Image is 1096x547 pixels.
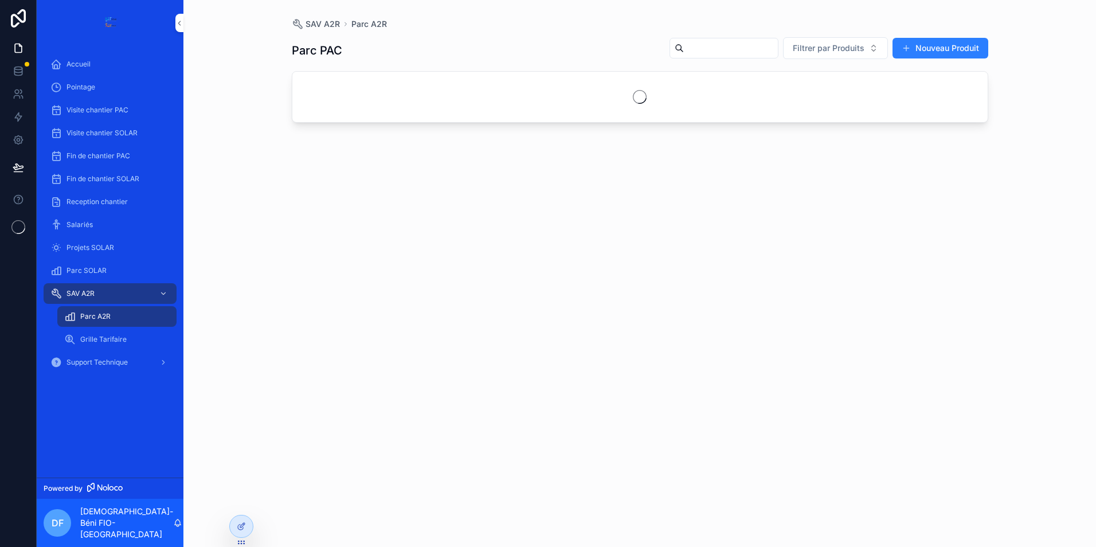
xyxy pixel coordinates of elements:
[66,220,93,229] span: Salariés
[80,506,173,540] p: [DEMOGRAPHIC_DATA]-Béni FIO-[GEOGRAPHIC_DATA]
[57,306,177,327] a: Parc A2R
[292,42,342,58] h1: Parc PAC
[66,289,95,298] span: SAV A2R
[292,18,340,30] a: SAV A2R
[44,169,177,189] a: Fin de chantier SOLAR
[44,352,177,373] a: Support Technique
[44,54,177,75] a: Accueil
[44,283,177,304] a: SAV A2R
[37,478,183,499] a: Powered by
[66,358,128,367] span: Support Technique
[80,312,111,321] span: Parc A2R
[44,192,177,212] a: Reception chantier
[101,14,119,32] img: App logo
[66,197,128,206] span: Reception chantier
[66,174,139,183] span: Fin de chantier SOLAR
[44,77,177,97] a: Pointage
[44,214,177,235] a: Salariés
[44,100,177,120] a: Visite chantier PAC
[793,42,864,54] span: Filtrer par Produits
[66,151,130,161] span: Fin de chantier PAC
[80,335,127,344] span: Grille Tarifaire
[37,46,183,388] div: scrollable content
[66,243,114,252] span: Projets SOLAR
[66,60,91,69] span: Accueil
[44,146,177,166] a: Fin de chantier PAC
[44,260,177,281] a: Parc SOLAR
[66,83,95,92] span: Pointage
[66,266,107,275] span: Parc SOLAR
[44,237,177,258] a: Projets SOLAR
[306,18,340,30] span: SAV A2R
[52,516,64,530] span: DF
[44,484,83,493] span: Powered by
[783,37,888,59] button: Select Button
[66,128,138,138] span: Visite chantier SOLAR
[66,106,128,115] span: Visite chantier PAC
[893,38,988,58] button: Nouveau Produit
[44,123,177,143] a: Visite chantier SOLAR
[351,18,387,30] a: Parc A2R
[57,329,177,350] a: Grille Tarifaire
